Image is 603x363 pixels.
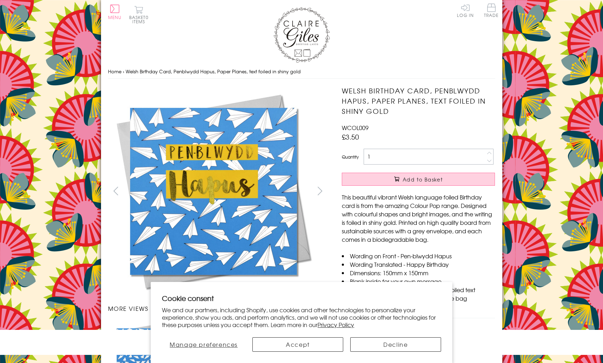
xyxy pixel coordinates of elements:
[342,132,359,142] span: £3.50
[108,86,319,297] img: Welsh Birthday Card, Penblwydd Hapus, Paper Planes, text foiled in shiny gold
[350,337,441,352] button: Decline
[342,260,495,269] li: Wording Translated - Happy Birthday
[484,4,499,19] a: Trade
[108,14,122,20] span: Menu
[162,337,245,352] button: Manage preferences
[342,193,495,244] p: This beautiful vibrant Welsh language foiled Birthday card is from the amazing Colour Pop range. ...
[342,269,495,277] li: Dimensions: 150mm x 150mm
[162,293,441,303] h2: Cookie consent
[108,5,122,19] button: Menu
[123,68,124,75] span: ›
[129,6,149,24] button: Basket0 items
[342,154,359,160] label: Quantity
[132,14,149,25] span: 0 items
[162,306,441,328] p: We and our partners, including Shopify, use cookies and other technologies to personalize your ex...
[457,4,474,17] a: Log In
[403,176,443,183] span: Add to Basket
[108,68,121,75] a: Home
[342,252,495,260] li: Wording on Front - Pen-blwydd Hapus
[318,320,354,329] a: Privacy Policy
[126,68,301,75] span: Welsh Birthday Card, Penblwydd Hapus, Paper Planes, text foiled in shiny gold
[252,337,343,352] button: Accept
[108,304,328,313] h3: More views
[342,86,495,116] h1: Welsh Birthday Card, Penblwydd Hapus, Paper Planes, text foiled in shiny gold
[108,183,124,199] button: prev
[342,173,495,186] button: Add to Basket
[342,277,495,285] li: Blank inside for your own message
[328,86,539,297] img: Welsh Birthday Card, Penblwydd Hapus, Paper Planes, text foiled in shiny gold
[170,340,238,349] span: Manage preferences
[274,7,330,63] img: Claire Giles Greetings Cards
[108,64,495,79] nav: breadcrumbs
[342,123,369,132] span: WCOL009
[312,183,328,199] button: next
[484,4,499,17] span: Trade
